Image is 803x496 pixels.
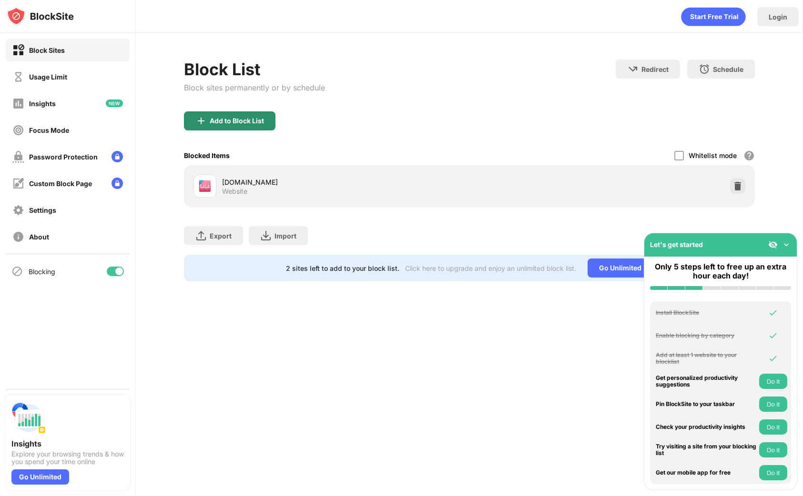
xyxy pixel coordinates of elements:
[210,117,264,125] div: Add to Block List
[713,65,743,73] div: Schedule
[112,151,123,162] img: lock-menu.svg
[689,151,737,159] div: Whitelist mode
[106,99,123,107] img: new-icon.svg
[759,442,787,457] button: Do it
[12,71,24,83] img: time-usage-off.svg
[759,374,787,389] button: Do it
[768,308,778,317] img: omni-check.svg
[12,44,24,56] img: block-on.svg
[641,65,669,73] div: Redirect
[286,264,399,272] div: 2 sites left to add to your block list.
[759,397,787,412] button: Do it
[650,240,703,248] div: Let's get started
[759,465,787,480] button: Do it
[769,13,787,21] div: Login
[11,401,46,435] img: push-insights.svg
[656,375,757,388] div: Get personalized productivity suggestions
[681,7,746,26] div: animation
[656,443,757,457] div: Try visiting a site from your blocking list
[12,204,24,216] img: settings-off.svg
[29,206,56,214] div: Settings
[656,469,757,476] div: Get our mobile app for free
[656,309,757,316] div: Install BlockSite
[210,232,232,240] div: Export
[11,439,124,448] div: Insights
[768,240,778,249] img: eye-not-visible.svg
[29,73,67,81] div: Usage Limit
[11,266,23,277] img: blocking-icon.svg
[29,46,65,54] div: Block Sites
[656,352,757,366] div: Add at least 1 website to your blocklist
[588,258,653,278] div: Go Unlimited
[7,7,74,26] img: logo-blocksite.svg
[222,187,247,196] div: Website
[29,233,49,241] div: About
[12,124,24,136] img: focus-off.svg
[222,177,469,187] div: [DOMAIN_NAME]
[12,98,24,109] img: insights-off.svg
[29,99,56,108] div: Insights
[184,83,325,92] div: Block sites permanently or by schedule
[405,264,576,272] div: Click here to upgrade and enjoy an unlimited block list.
[29,153,98,161] div: Password Protection
[650,262,791,280] div: Only 5 steps left to free up an extra hour each day!
[12,178,24,189] img: customize-block-page-off.svg
[768,354,778,363] img: omni-check.svg
[184,151,230,159] div: Blocked Items
[274,232,296,240] div: Import
[12,231,24,243] img: about-off.svg
[768,331,778,340] img: omni-check.svg
[11,469,69,485] div: Go Unlimited
[656,424,757,430] div: Check your productivity insights
[29,179,92,188] div: Custom Block Page
[12,151,24,163] img: password-protection-off.svg
[199,180,211,192] img: favicons
[656,401,757,407] div: Pin BlockSite to your taskbar
[29,126,69,134] div: Focus Mode
[112,178,123,189] img: lock-menu.svg
[184,60,325,79] div: Block List
[782,240,791,249] img: omni-setup-toggle.svg
[759,419,787,435] button: Do it
[29,268,55,276] div: Blocking
[656,332,757,339] div: Enable blocking by category
[11,450,124,466] div: Explore your browsing trends & how you spend your time online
